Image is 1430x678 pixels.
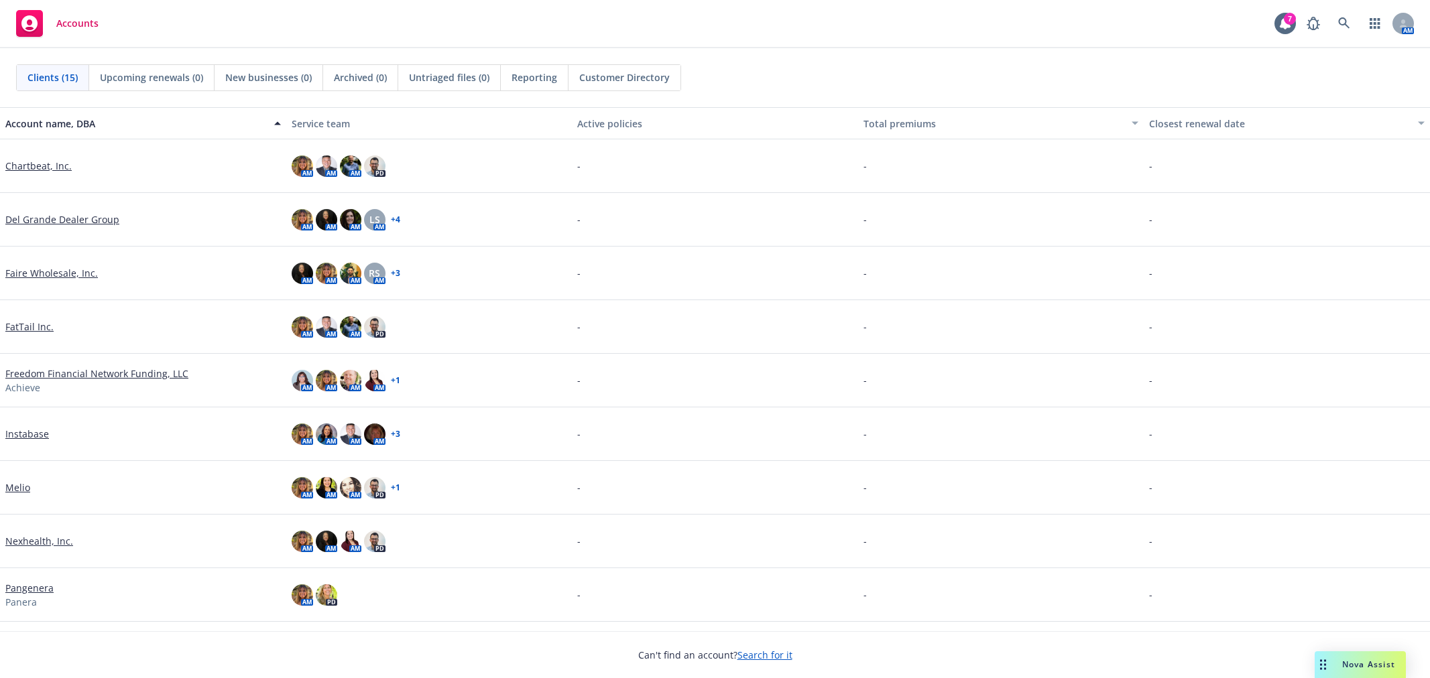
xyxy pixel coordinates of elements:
[1342,659,1395,670] span: Nova Assist
[340,316,361,338] img: photo
[5,320,54,334] a: FatTail Inc.
[1300,10,1327,37] a: Report a Bug
[11,5,104,42] a: Accounts
[1362,10,1388,37] a: Switch app
[316,263,337,284] img: photo
[292,117,567,131] div: Service team
[863,534,867,548] span: -
[577,427,581,441] span: -
[1149,159,1152,173] span: -
[286,107,573,139] button: Service team
[1149,427,1152,441] span: -
[1315,651,1331,678] div: Drag to move
[1149,117,1410,131] div: Closest renewal date
[340,370,361,391] img: photo
[863,117,1124,131] div: Total premiums
[5,266,98,280] a: Faire Wholesale, Inc.
[292,584,313,606] img: photo
[391,269,400,277] a: + 3
[1149,266,1152,280] span: -
[577,588,581,602] span: -
[225,70,312,84] span: New businesses (0)
[577,373,581,387] span: -
[512,70,557,84] span: Reporting
[316,370,337,391] img: photo
[577,480,581,494] span: -
[391,377,400,385] a: + 1
[5,212,119,226] a: Del Grande Dealer Group
[409,70,489,84] span: Untriaged files (0)
[1331,10,1358,37] a: Search
[737,649,792,661] a: Search for it
[5,159,72,173] a: Chartbeat, Inc.
[863,480,867,494] span: -
[292,477,313,498] img: photo
[369,266,380,280] span: RS
[391,484,400,492] a: + 1
[364,155,385,177] img: photo
[863,373,867,387] span: -
[1149,534,1152,548] span: -
[316,531,337,552] img: photo
[863,159,867,173] span: -
[292,263,313,284] img: photo
[577,159,581,173] span: -
[5,534,73,548] a: Nexhealth, Inc.
[1284,13,1296,25] div: 7
[340,263,361,284] img: photo
[863,266,867,280] span: -
[316,584,337,606] img: photo
[577,117,853,131] div: Active policies
[579,70,670,84] span: Customer Directory
[863,588,867,602] span: -
[100,70,203,84] span: Upcoming renewals (0)
[364,477,385,498] img: photo
[292,155,313,177] img: photo
[5,480,30,494] a: Melio
[27,70,78,84] span: Clients (15)
[334,70,387,84] span: Archived (0)
[292,531,313,552] img: photo
[5,427,49,441] a: Instabase
[1315,651,1406,678] button: Nova Assist
[5,366,188,381] a: Freedom Financial Network Funding, LLC
[364,370,385,391] img: photo
[1149,320,1152,334] span: -
[1149,212,1152,226] span: -
[391,430,400,438] a: + 3
[316,477,337,498] img: photo
[340,477,361,498] img: photo
[316,423,337,445] img: photo
[340,423,361,445] img: photo
[577,320,581,334] span: -
[577,212,581,226] span: -
[364,423,385,445] img: photo
[369,212,380,226] span: LS
[863,212,867,226] span: -
[5,117,266,131] div: Account name, DBA
[863,320,867,334] span: -
[1149,373,1152,387] span: -
[1149,588,1152,602] span: -
[316,316,337,338] img: photo
[316,155,337,177] img: photo
[292,423,313,445] img: photo
[391,216,400,224] a: + 4
[1144,107,1430,139] button: Closest renewal date
[858,107,1144,139] button: Total premiums
[863,427,867,441] span: -
[340,209,361,230] img: photo
[340,531,361,552] img: photo
[638,648,792,662] span: Can't find an account?
[364,531,385,552] img: photo
[364,316,385,338] img: photo
[572,107,858,139] button: Active policies
[340,155,361,177] img: photo
[292,370,313,391] img: photo
[577,266,581,280] span: -
[5,595,37,609] span: Panera
[1149,480,1152,494] span: -
[577,534,581,548] span: -
[5,381,40,395] span: Achieve
[292,209,313,230] img: photo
